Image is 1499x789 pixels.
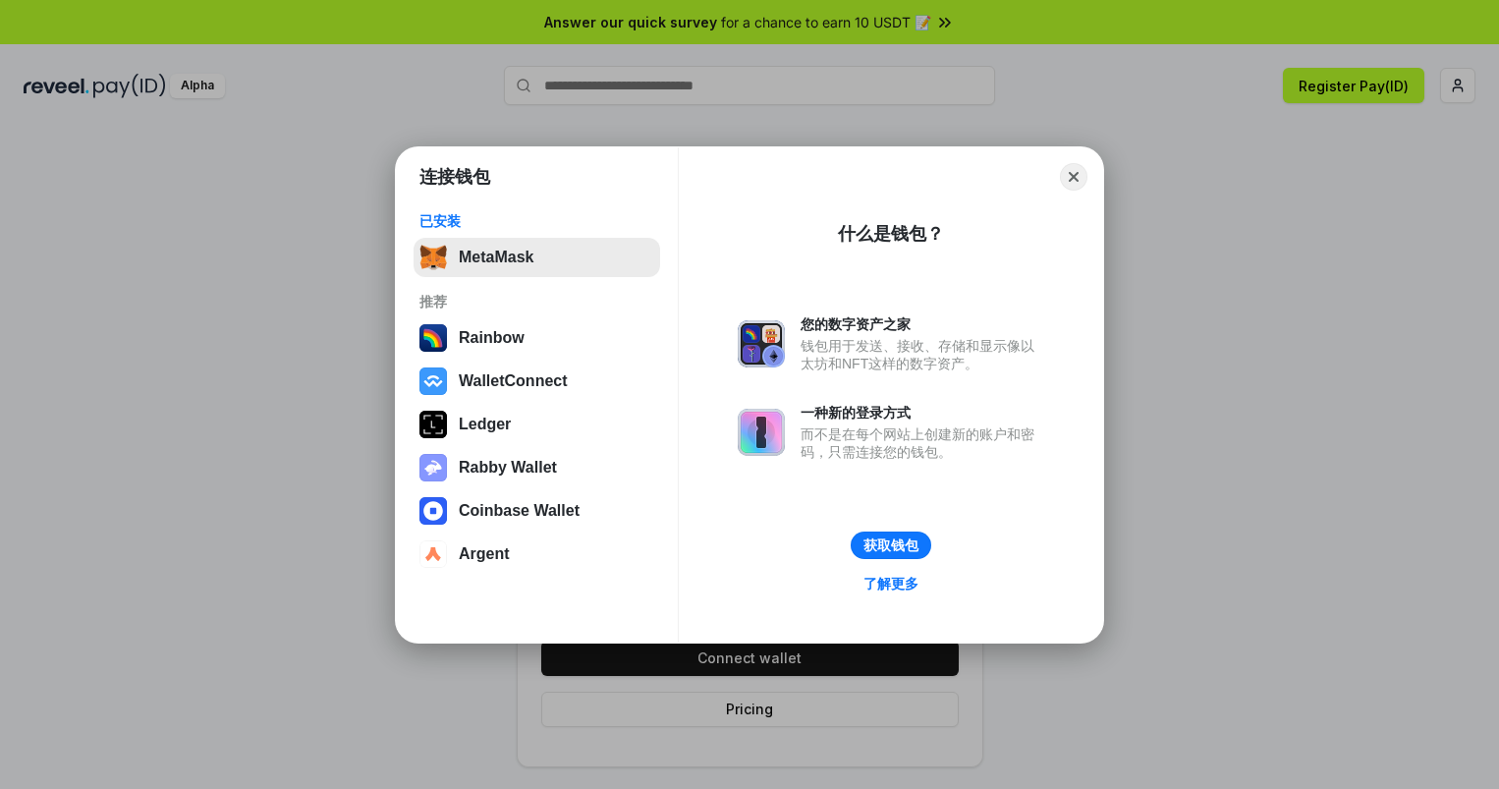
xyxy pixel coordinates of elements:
div: 获取钱包 [863,536,918,554]
div: MetaMask [459,249,533,266]
div: 而不是在每个网站上创建新的账户和密码，只需连接您的钱包。 [801,425,1044,461]
div: Rainbow [459,329,525,347]
div: 推荐 [419,293,654,310]
div: 已安装 [419,212,654,230]
img: svg+xml,%3Csvg%20xmlns%3D%22http%3A%2F%2Fwww.w3.org%2F2000%2Fsvg%22%20fill%3D%22none%22%20viewBox... [419,454,447,481]
div: 钱包用于发送、接收、存储和显示像以太坊和NFT这样的数字资产。 [801,337,1044,372]
button: 获取钱包 [851,532,931,559]
div: 了解更多 [863,575,918,592]
img: svg+xml,%3Csvg%20width%3D%2228%22%20height%3D%2228%22%20viewBox%3D%220%200%2028%2028%22%20fill%3D... [419,497,447,525]
button: Coinbase Wallet [414,491,660,531]
div: Ledger [459,416,511,433]
img: svg+xml,%3Csvg%20width%3D%22120%22%20height%3D%22120%22%20viewBox%3D%220%200%20120%20120%22%20fil... [419,324,447,352]
img: svg+xml,%3Csvg%20xmlns%3D%22http%3A%2F%2Fwww.w3.org%2F2000%2Fsvg%22%20fill%3D%22none%22%20viewBox... [738,409,785,456]
button: WalletConnect [414,362,660,401]
div: 一种新的登录方式 [801,404,1044,422]
button: Rainbow [414,318,660,358]
div: 您的数字资产之家 [801,315,1044,333]
div: Coinbase Wallet [459,502,580,520]
div: 什么是钱包？ [838,222,944,246]
button: Ledger [414,405,660,444]
img: svg+xml,%3Csvg%20width%3D%2228%22%20height%3D%2228%22%20viewBox%3D%220%200%2028%2028%22%20fill%3D... [419,367,447,395]
img: svg+xml,%3Csvg%20xmlns%3D%22http%3A%2F%2Fwww.w3.org%2F2000%2Fsvg%22%20fill%3D%22none%22%20viewBox... [738,320,785,367]
div: Rabby Wallet [459,459,557,477]
a: 了解更多 [852,571,930,596]
button: Argent [414,535,660,574]
button: Close [1060,163,1087,191]
img: svg+xml,%3Csvg%20xmlns%3D%22http%3A%2F%2Fwww.w3.org%2F2000%2Fsvg%22%20width%3D%2228%22%20height%3... [419,411,447,438]
h1: 连接钱包 [419,165,490,189]
button: MetaMask [414,238,660,277]
div: WalletConnect [459,372,568,390]
button: Rabby Wallet [414,448,660,487]
img: svg+xml,%3Csvg%20width%3D%2228%22%20height%3D%2228%22%20viewBox%3D%220%200%2028%2028%22%20fill%3D... [419,540,447,568]
div: Argent [459,545,510,563]
img: svg+xml,%3Csvg%20fill%3D%22none%22%20height%3D%2233%22%20viewBox%3D%220%200%2035%2033%22%20width%... [419,244,447,271]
